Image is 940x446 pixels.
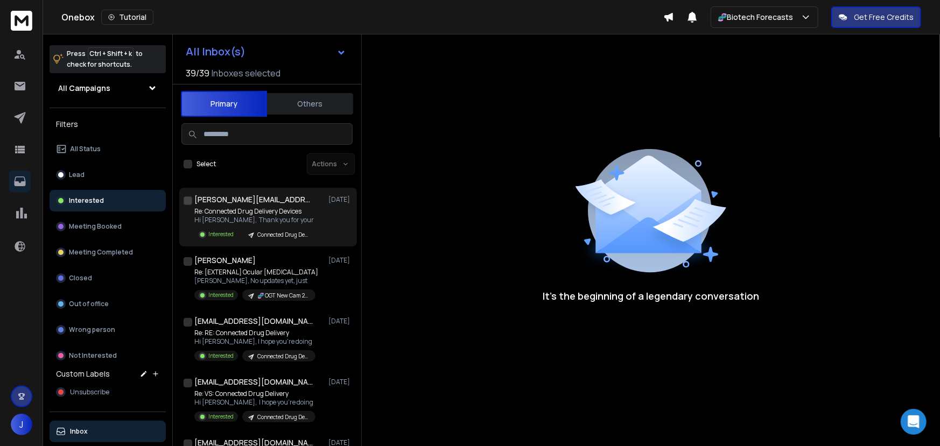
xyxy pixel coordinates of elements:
p: Meeting Booked [69,222,122,231]
button: Out of office [50,293,166,315]
p: [PERSON_NAME], No updates yet, just [194,277,318,285]
button: All Inbox(s) [177,41,355,62]
button: Closed [50,267,166,289]
h3: Filters [50,117,166,132]
p: Hi [PERSON_NAME], I hope you’re doing [194,337,315,346]
p: Re: RE: Connected Drug Delivery [194,329,315,337]
p: Re: [EXTERNAL] Ocular [MEDICAL_DATA] [194,268,318,277]
p: Hi [PERSON_NAME], I hope you’re doing [194,398,315,407]
label: Select [197,160,216,168]
p: Interested [208,352,234,360]
p: 🧬 OGT New Cam 23-Aug [257,292,309,300]
p: [DATE] [328,378,353,386]
p: Interested [208,413,234,421]
h1: [PERSON_NAME][EMAIL_ADDRESS][PERSON_NAME][DOMAIN_NAME] [194,194,313,205]
span: Unsubscribe [70,388,109,397]
p: Interested [69,196,104,205]
button: Wrong person [50,319,166,341]
button: Others [267,92,353,116]
p: Connected Drug Delivery 23-Sep [257,413,309,421]
p: Get Free Credits [854,12,914,23]
p: Not Interested [69,351,117,360]
button: All Status [50,138,166,160]
p: Re: Connected Drug Delivery Devices [194,207,315,216]
p: Interested [208,230,234,238]
p: It’s the beginning of a legendary conversation [543,288,759,303]
p: All Status [70,145,101,153]
p: Press to check for shortcuts. [67,48,143,70]
h1: All Campaigns [58,83,110,94]
h1: [PERSON_NAME] [194,255,256,266]
button: Get Free Credits [831,6,921,28]
p: Lead [69,171,85,179]
p: Closed [69,274,92,282]
button: Meeting Completed [50,242,166,263]
p: [DATE] [328,317,353,325]
span: 39 / 39 [186,67,209,80]
button: Primary [181,91,267,117]
p: Connected Drug Delivery 23-Sep [257,231,309,239]
button: J [11,414,32,435]
p: Re: VS: Connected Drug Delivery [194,390,315,398]
p: 🧬Biotech Forecasts [718,12,797,23]
button: Tutorial [101,10,153,25]
div: Open Intercom Messenger [901,409,927,435]
h3: Inboxes selected [212,67,280,80]
p: Wrong person [69,325,115,334]
p: Connected Drug Delivery 23-Sep [257,352,309,360]
button: Not Interested [50,345,166,366]
p: [DATE] [328,256,353,265]
button: Unsubscribe [50,381,166,403]
p: Interested [208,291,234,299]
button: Lead [50,164,166,186]
h1: [EMAIL_ADDRESS][DOMAIN_NAME] [194,316,313,327]
h3: Custom Labels [56,369,110,379]
button: Inbox [50,421,166,442]
button: Interested [50,190,166,211]
p: [DATE] [328,195,353,204]
button: All Campaigns [50,77,166,99]
p: Meeting Completed [69,248,133,257]
button: Meeting Booked [50,216,166,237]
h1: [EMAIL_ADDRESS][DOMAIN_NAME] [194,377,313,387]
h1: All Inbox(s) [186,46,245,57]
span: Ctrl + Shift + k [88,47,134,60]
p: Hi [PERSON_NAME], Thank you for your [194,216,315,224]
p: Inbox [70,427,88,436]
p: Out of office [69,300,109,308]
div: Onebox [61,10,663,25]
